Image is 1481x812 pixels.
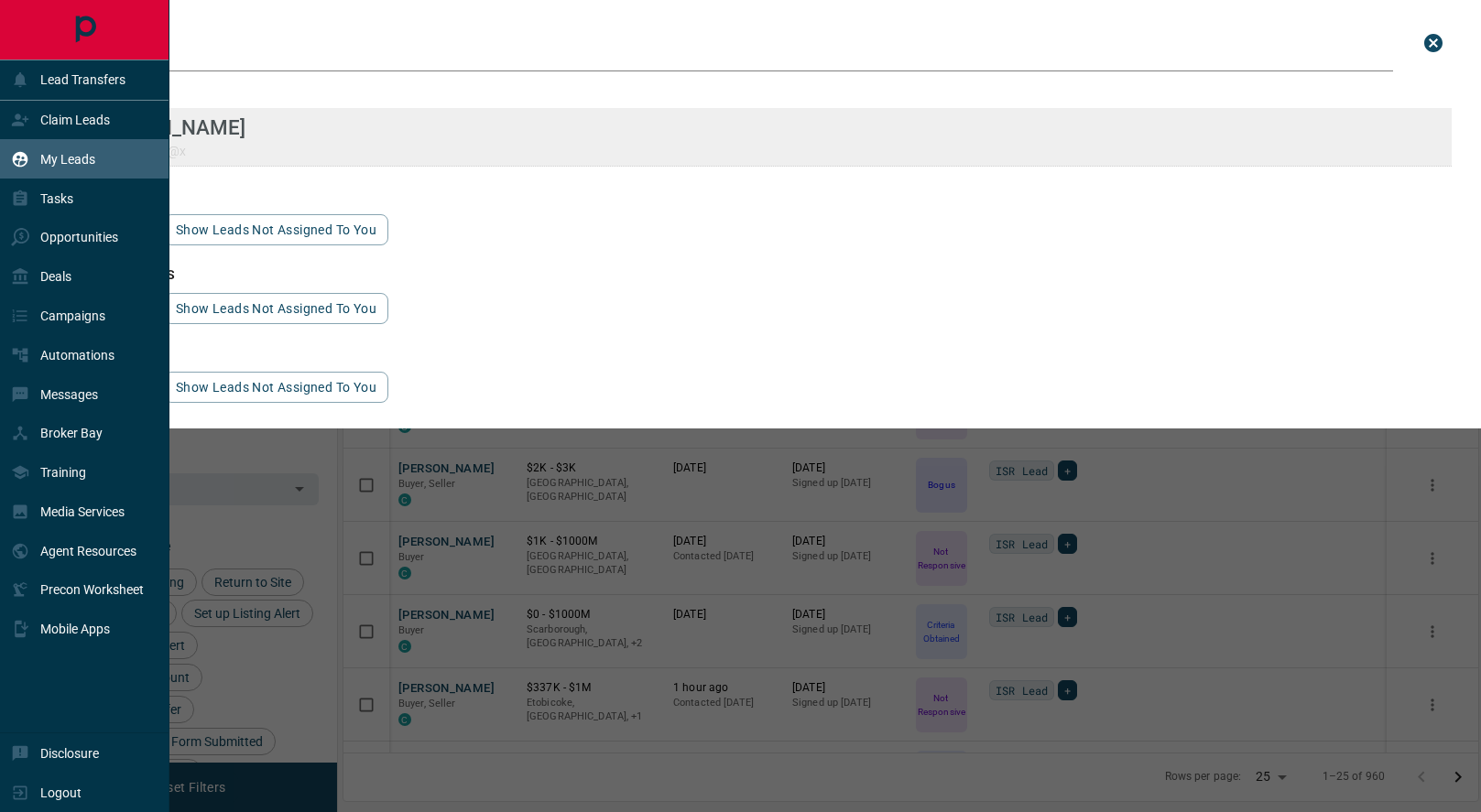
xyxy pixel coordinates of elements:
[164,372,388,403] button: show leads not assigned to you
[164,293,388,324] button: show leads not assigned to you
[70,189,1452,203] h3: email matches
[164,214,388,245] button: show leads not assigned to you
[70,267,1452,282] h3: phone matches
[70,82,1452,97] h3: name matches
[1415,25,1452,61] button: close search bar
[70,346,1452,361] h3: id matches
